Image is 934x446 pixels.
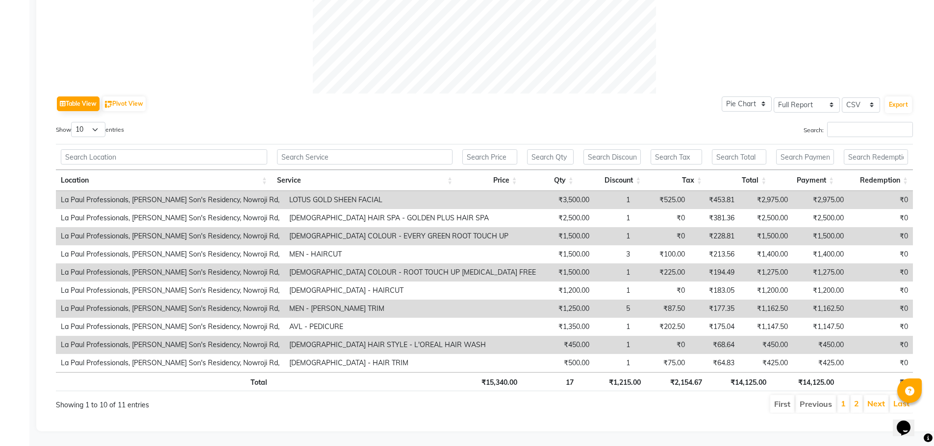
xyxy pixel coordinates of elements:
[739,245,793,263] td: ₹1,400.00
[635,191,690,209] td: ₹525.00
[690,263,739,282] td: ₹194.49
[61,149,267,164] input: Search Location
[849,282,913,300] td: ₹0
[56,122,124,137] label: Show entries
[56,209,284,227] td: La Paul Professionals, [PERSON_NAME] Son's Residency, Nowroji Rd,
[457,170,522,191] th: Price: activate to sort column ascending
[793,354,848,372] td: ₹425.00
[57,96,100,111] button: Table View
[277,149,453,164] input: Search Service
[635,227,690,245] td: ₹0
[793,227,848,245] td: ₹1,500.00
[646,372,707,391] th: ₹2,154.67
[284,318,541,336] td: AVL - PEDICURE
[594,282,635,300] td: 1
[854,399,859,408] a: 2
[739,209,793,227] td: ₹2,500.00
[284,227,541,245] td: [DEMOGRAPHIC_DATA] COLOUR - EVERY GREEN ROOT TOUCH UP
[56,245,284,263] td: La Paul Professionals, [PERSON_NAME] Son's Residency, Nowroji Rd,
[690,227,739,245] td: ₹228.81
[739,354,793,372] td: ₹425.00
[690,209,739,227] td: ₹381.36
[56,191,284,209] td: La Paul Professionals, [PERSON_NAME] Son's Residency, Nowroji Rd,
[522,170,579,191] th: Qty: activate to sort column ascending
[284,209,541,227] td: [DEMOGRAPHIC_DATA] HAIR SPA - GOLDEN PLUS HAIR SPA
[635,336,690,354] td: ₹0
[841,399,846,408] a: 1
[739,263,793,282] td: ₹1,275.00
[56,336,284,354] td: La Paul Professionals, [PERSON_NAME] Son's Residency, Nowroji Rd,
[579,170,646,191] th: Discount: activate to sort column ascending
[284,336,541,354] td: [DEMOGRAPHIC_DATA] HAIR STYLE - L'OREAL HAIR WASH
[594,263,635,282] td: 1
[793,282,848,300] td: ₹1,200.00
[594,354,635,372] td: 1
[594,191,635,209] td: 1
[284,263,541,282] td: [DEMOGRAPHIC_DATA] COLOUR - ROOT TOUCH UP [MEDICAL_DATA] FREE
[849,300,913,318] td: ₹0
[56,354,284,372] td: La Paul Professionals, [PERSON_NAME] Son's Residency, Nowroji Rd,
[885,96,912,113] button: Export
[893,399,909,408] a: Last
[284,282,541,300] td: [DEMOGRAPHIC_DATA] - HAIRCUT
[56,282,284,300] td: La Paul Professionals, [PERSON_NAME] Son's Residency, Nowroji Rd,
[635,282,690,300] td: ₹0
[839,372,913,391] th: ₹0
[707,170,772,191] th: Total: activate to sort column ascending
[849,318,913,336] td: ₹0
[284,354,541,372] td: [DEMOGRAPHIC_DATA] - HAIR TRIM
[793,300,848,318] td: ₹1,162.50
[827,122,913,137] input: Search:
[849,336,913,354] td: ₹0
[635,245,690,263] td: ₹100.00
[739,282,793,300] td: ₹1,200.00
[457,372,522,391] th: ₹15,340.00
[712,149,767,164] input: Search Total
[646,170,707,191] th: Tax: activate to sort column ascending
[793,209,848,227] td: ₹2,500.00
[804,122,913,137] label: Search:
[56,263,284,282] td: La Paul Professionals, [PERSON_NAME] Son's Residency, Nowroji Rd,
[739,300,793,318] td: ₹1,162.50
[867,399,885,408] a: Next
[839,170,913,191] th: Redemption: activate to sort column ascending
[771,170,839,191] th: Payment: activate to sort column ascending
[635,263,690,282] td: ₹225.00
[739,227,793,245] td: ₹1,500.00
[284,300,541,318] td: MEN - [PERSON_NAME] TRIM
[56,394,404,410] div: Showing 1 to 10 of 11 entries
[56,372,272,391] th: Total
[462,149,517,164] input: Search Price
[102,96,146,111] button: Pivot View
[541,245,594,263] td: ₹1,500.00
[690,245,739,263] td: ₹213.56
[522,372,579,391] th: 17
[771,372,839,391] th: ₹14,125.00
[594,227,635,245] td: 1
[56,227,284,245] td: La Paul Professionals, [PERSON_NAME] Son's Residency, Nowroji Rd,
[893,407,924,436] iframe: chat widget
[594,245,635,263] td: 3
[793,263,848,282] td: ₹1,275.00
[594,300,635,318] td: 5
[541,354,594,372] td: ₹500.00
[56,170,272,191] th: Location: activate to sort column ascending
[849,245,913,263] td: ₹0
[284,245,541,263] td: MEN - HAIRCUT
[594,336,635,354] td: 1
[56,318,284,336] td: La Paul Professionals, [PERSON_NAME] Son's Residency, Nowroji Rd,
[793,318,848,336] td: ₹1,147.50
[849,209,913,227] td: ₹0
[527,149,574,164] input: Search Qty
[739,191,793,209] td: ₹2,975.00
[272,170,457,191] th: Service: activate to sort column ascending
[690,300,739,318] td: ₹177.35
[56,300,284,318] td: La Paul Professionals, [PERSON_NAME] Son's Residency, Nowroji Rd,
[71,122,105,137] select: Showentries
[849,354,913,372] td: ₹0
[583,149,641,164] input: Search Discount
[635,354,690,372] td: ₹75.00
[690,318,739,336] td: ₹175.04
[635,318,690,336] td: ₹202.50
[635,300,690,318] td: ₹87.50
